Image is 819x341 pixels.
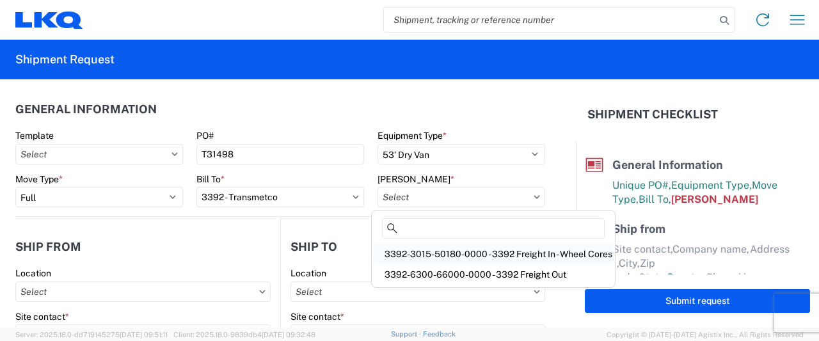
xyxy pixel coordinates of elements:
[15,144,183,164] input: Select
[15,282,271,302] input: Select
[15,311,69,322] label: Site contact
[120,331,168,338] span: [DATE] 09:51:11
[15,103,157,116] h2: General Information
[667,271,706,283] span: Country,
[671,179,752,191] span: Equipment Type,
[196,130,214,141] label: PO#
[173,331,315,338] span: Client: 2025.18.0-9839db4
[15,267,51,279] label: Location
[612,179,671,191] span: Unique PO#,
[639,271,667,283] span: State,
[587,107,718,122] h2: Shipment Checklist
[423,330,456,338] a: Feedback
[672,243,750,255] span: Company name,
[612,243,672,255] span: Site contact,
[391,330,423,338] a: Support
[612,222,665,235] span: Ship from
[378,173,454,185] label: [PERSON_NAME]
[374,264,612,285] div: 3392-6300-66000-0000 - 3392 Freight Out
[384,8,715,32] input: Shipment, tracking or reference number
[612,158,723,171] span: General Information
[15,130,54,141] label: Template
[374,244,612,264] div: 3392-3015-50180-0000 - 3392 Freight In - Wheel Cores
[378,130,447,141] label: Equipment Type
[15,173,63,185] label: Move Type
[290,311,344,322] label: Site contact
[290,241,337,253] h2: Ship to
[196,173,225,185] label: Bill To
[585,289,810,313] button: Submit request
[262,331,315,338] span: [DATE] 09:32:48
[607,329,804,340] span: Copyright © [DATE]-[DATE] Agistix Inc., All Rights Reserved
[290,267,326,279] label: Location
[196,187,364,207] input: Select
[15,331,168,338] span: Server: 2025.18.0-dd719145275
[706,271,738,283] span: Phone,
[639,193,671,205] span: Bill To,
[15,241,81,253] h2: Ship from
[378,187,545,207] input: Select
[671,193,758,205] span: [PERSON_NAME]
[619,257,640,269] span: City,
[290,282,545,302] input: Select
[15,52,115,67] h2: Shipment Request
